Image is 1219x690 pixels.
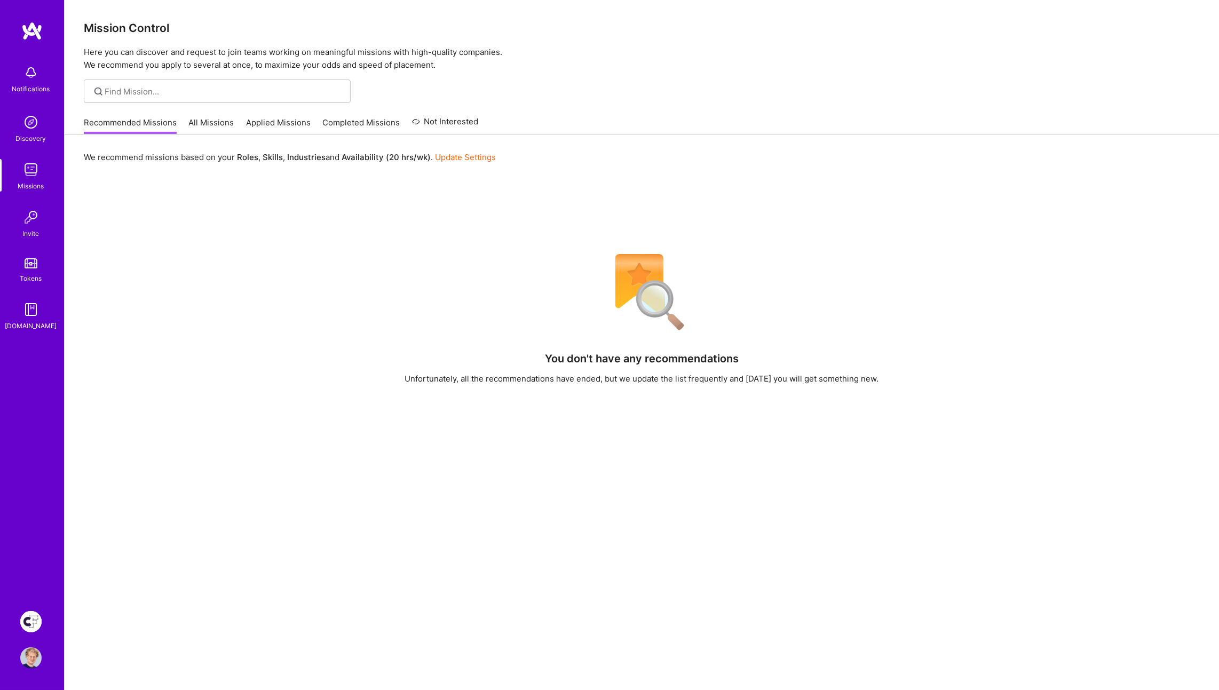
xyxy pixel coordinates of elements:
h4: You don't have any recommendations [545,352,739,365]
div: [DOMAIN_NAME] [5,320,57,331]
a: Completed Missions [323,117,400,134]
b: Industries [287,152,326,162]
img: tokens [25,258,37,268]
img: bell [20,62,42,83]
input: Find Mission... [105,86,343,97]
a: Update Settings [435,152,496,162]
img: Creative Fabrica Project Team [20,611,42,632]
a: User Avatar [18,647,44,669]
a: All Missions [189,117,234,134]
i: icon SearchGrey [92,85,105,98]
b: Skills [263,152,283,162]
div: Unfortunately, all the recommendations have ended, but we update the list frequently and [DATE] y... [405,373,879,384]
h3: Mission Control [84,21,1200,35]
a: Recommended Missions [84,117,177,134]
p: Here you can discover and request to join teams working on meaningful missions with high-quality ... [84,46,1200,72]
img: logo [21,21,43,41]
div: Missions [18,180,44,192]
div: Discovery [16,133,46,144]
img: teamwork [20,159,42,180]
a: Applied Missions [246,117,311,134]
img: guide book [20,299,42,320]
p: We recommend missions based on your , , and . [84,152,496,163]
a: Creative Fabrica Project Team [18,611,44,632]
div: Tokens [20,273,42,284]
img: Invite [20,207,42,228]
img: User Avatar [20,647,42,669]
img: No Results [597,247,687,338]
img: discovery [20,112,42,133]
a: Not Interested [412,115,479,134]
div: Invite [23,228,39,239]
div: Notifications [12,83,50,94]
b: Roles [237,152,258,162]
b: Availability (20 hrs/wk) [342,152,431,162]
